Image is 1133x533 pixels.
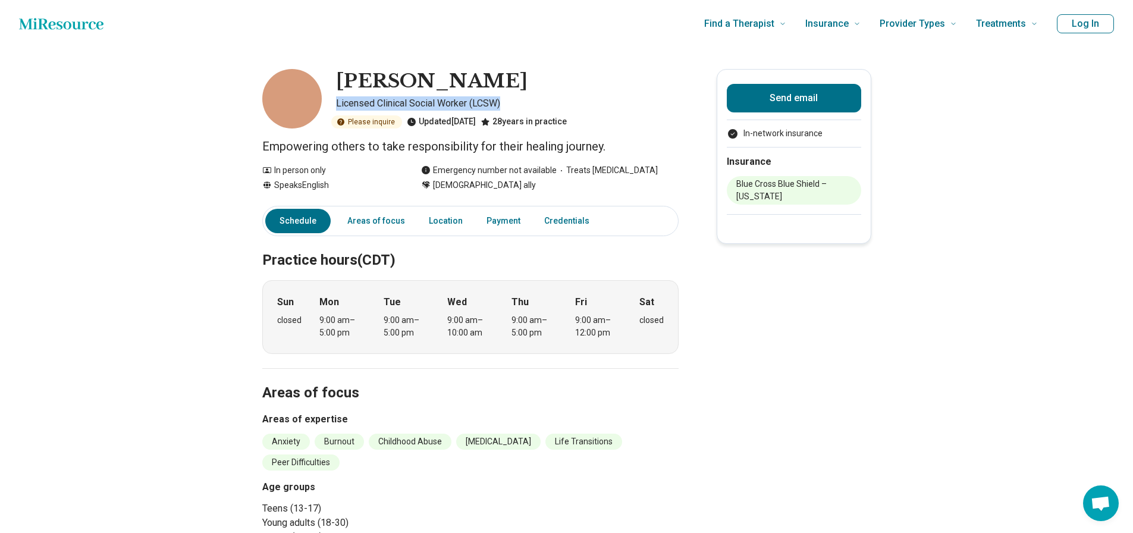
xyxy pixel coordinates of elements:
a: Credentials [537,209,604,233]
p: Licensed Clinical Social Worker (LCSW) [336,96,679,111]
h3: Age groups [262,480,466,494]
strong: Sun [277,295,294,309]
div: Updated [DATE] [407,115,476,128]
span: Treatments [976,15,1026,32]
li: [MEDICAL_DATA] [456,434,541,450]
div: 28 years in practice [481,115,567,128]
span: Find a Therapist [704,15,774,32]
li: Peer Difficulties [262,454,340,471]
strong: Wed [447,295,467,309]
li: Young adults (18-30) [262,516,466,530]
div: Speaks English [262,179,397,192]
h3: Areas of expertise [262,412,679,427]
div: closed [277,314,302,327]
li: Teens (13-17) [262,501,466,516]
strong: Fri [575,295,587,309]
strong: Sat [639,295,654,309]
a: Payment [479,209,528,233]
div: 9:00 am – 10:00 am [447,314,493,339]
div: 9:00 am – 5:00 pm [319,314,365,339]
ul: Payment options [727,127,861,140]
div: Open chat [1083,485,1119,521]
strong: Mon [319,295,339,309]
div: closed [639,314,664,327]
div: 9:00 am – 12:00 pm [575,314,621,339]
span: Treats [MEDICAL_DATA] [557,164,658,177]
div: 9:00 am – 5:00 pm [384,314,429,339]
h2: Insurance [727,155,861,169]
div: When does the program meet? [262,280,679,354]
h2: Practice hours (CDT) [262,222,679,271]
div: Please inquire [331,115,402,128]
li: Burnout [315,434,364,450]
span: Provider Types [880,15,945,32]
div: Emergency number not available [421,164,557,177]
span: Insurance [805,15,849,32]
li: Childhood Abuse [369,434,451,450]
img: Tina Bugg, Licensed Clinical Social Worker (LCSW) [262,69,322,128]
h1: [PERSON_NAME] [336,69,528,94]
button: Send email [727,84,861,112]
h2: Areas of focus [262,355,679,403]
span: [DEMOGRAPHIC_DATA] ally [433,179,536,192]
div: In person only [262,164,397,177]
li: Life Transitions [545,434,622,450]
a: Home page [19,12,103,36]
a: Areas of focus [340,209,412,233]
strong: Tue [384,295,401,309]
div: 9:00 am – 5:00 pm [511,314,557,339]
button: Log In [1057,14,1114,33]
a: Schedule [265,209,331,233]
a: Location [422,209,470,233]
li: Blue Cross Blue Shield – [US_STATE] [727,176,861,205]
li: Anxiety [262,434,310,450]
strong: Thu [511,295,529,309]
p: Empowering others to take responsibility for their healing journey. [262,138,679,155]
li: In-network insurance [727,127,861,140]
